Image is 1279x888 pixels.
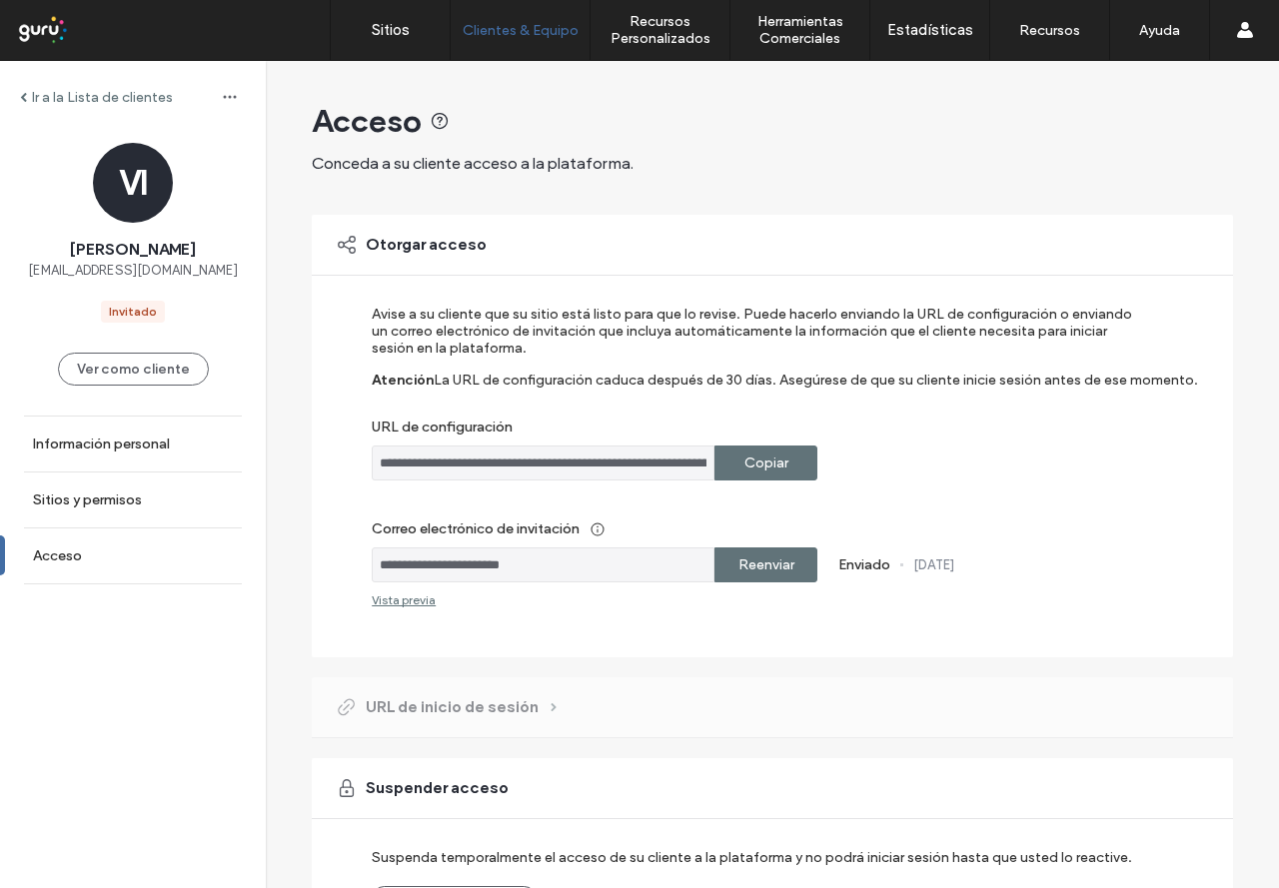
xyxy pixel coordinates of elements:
div: Vista previa [372,592,436,607]
label: Estadísticas [887,21,973,39]
label: Avise a su cliente que su sitio está listo para que lo revise. Puede hacerlo enviando la URL de c... [372,306,1146,372]
label: Ayuda [1139,22,1180,39]
span: Acceso [312,101,422,141]
label: La URL de configuración caduca después de 30 días. Asegúrese de que su cliente inicie sesión ante... [434,372,1198,419]
span: Ayuda [43,14,98,32]
label: Clientes & Equipo [463,22,579,39]
label: Herramientas Comerciales [730,13,869,47]
div: VI [93,143,173,223]
label: URL de configuración [372,419,1146,445]
label: Información personal [33,436,170,452]
label: Suspenda temporalmente el acceso de su cliente a la plataforma y no podrá iniciar sesión hasta qu... [372,839,1132,876]
label: Copiar [744,444,788,481]
label: Enviado [838,556,890,573]
span: Conceda a su cliente acceso a la plataforma. [312,154,634,173]
button: Ver como cliente [58,353,209,386]
label: [DATE] [913,557,954,572]
span: Suspender acceso [366,777,509,799]
label: Correo electrónico de invitación [372,510,1146,547]
span: [PERSON_NAME] [70,239,196,261]
div: Invitado [109,303,157,321]
span: URL de inicio de sesión [366,696,539,718]
span: Otorgar acceso [366,234,487,256]
label: Recursos Personalizados [591,13,729,47]
label: Sitios [372,21,410,39]
label: Atención [372,372,434,419]
span: [EMAIL_ADDRESS][DOMAIN_NAME] [28,261,238,281]
label: Reenviar [738,546,794,583]
label: Recursos [1019,22,1080,39]
label: Ir a la Lista de clientes [32,89,173,106]
label: Sitios y permisos [33,491,142,508]
label: Acceso [33,547,82,564]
